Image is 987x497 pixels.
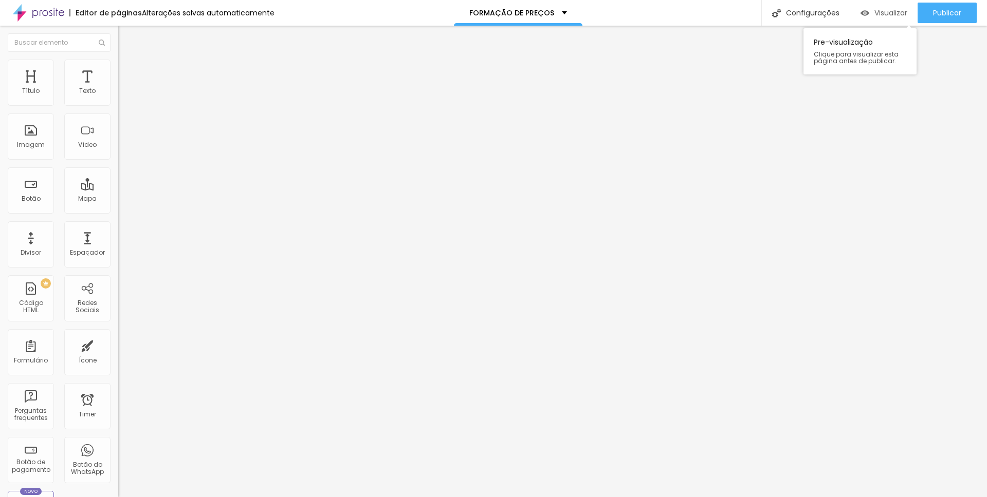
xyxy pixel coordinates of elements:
[772,9,781,17] img: Icone
[67,461,107,476] div: Botão do WhatsApp
[20,488,42,495] div: Novo
[67,299,107,314] div: Redes Sociais
[10,299,51,314] div: Código HTML
[8,33,111,52] input: Buscar elemento
[14,357,48,364] div: Formulário
[17,141,45,148] div: Imagem
[933,9,961,17] span: Publicar
[78,141,97,148] div: Vídeo
[69,9,142,16] div: Editor de páginas
[21,249,41,256] div: Divisor
[118,26,987,497] iframe: Editor
[10,407,51,422] div: Perguntas frequentes
[79,87,96,94] div: Texto
[803,28,917,74] div: Pre-visualização
[78,195,97,202] div: Mapa
[874,9,907,17] span: Visualizar
[22,195,41,202] div: Botão
[918,3,977,23] button: Publicar
[142,9,275,16] div: Alterações salvas automaticamente
[70,249,105,256] div: Espaçador
[814,51,906,64] span: Clique para visualizar esta página antes de publicar.
[22,87,40,94] div: Título
[79,357,97,364] div: Ícone
[99,40,105,46] img: Icone
[10,458,51,473] div: Botão de pagamento
[850,3,918,23] button: Visualizar
[469,9,554,16] p: FORMAÇÃO DE PREÇOS
[861,9,869,17] img: view-1.svg
[79,411,96,418] div: Timer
